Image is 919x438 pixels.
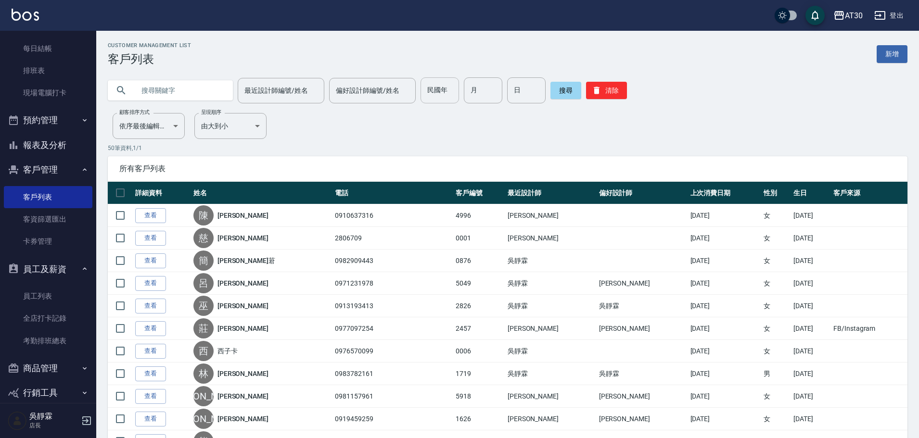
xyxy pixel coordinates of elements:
[505,272,597,295] td: 吳靜霖
[4,82,92,104] a: 現場電腦打卡
[453,272,505,295] td: 5049
[4,208,92,230] a: 客資篩選匯出
[791,227,831,250] td: [DATE]
[332,363,453,385] td: 0983782161
[688,295,762,317] td: [DATE]
[135,208,166,223] a: 查看
[688,227,762,250] td: [DATE]
[845,10,863,22] div: AT30
[217,256,275,265] a: [PERSON_NAME]莙
[135,276,166,291] a: 查看
[8,411,27,430] img: Person
[688,317,762,340] td: [DATE]
[550,82,581,99] button: 搜尋
[505,182,597,204] th: 最近設計師
[688,385,762,408] td: [DATE]
[217,324,268,333] a: [PERSON_NAME]
[597,295,688,317] td: 吳靜霖
[761,408,791,430] td: 女
[108,144,907,152] p: 50 筆資料, 1 / 1
[831,182,907,204] th: 客戶來源
[4,307,92,329] a: 全店打卡記錄
[4,230,92,252] a: 卡券管理
[761,250,791,272] td: 女
[332,340,453,363] td: 0976570099
[135,389,166,404] a: 查看
[597,363,688,385] td: 吳靜霖
[586,82,627,99] button: 清除
[135,231,166,246] a: 查看
[4,60,92,82] a: 排班表
[193,250,214,271] div: 簡
[830,6,867,25] button: AT30
[505,250,597,272] td: 吳靜霖
[217,233,268,243] a: [PERSON_NAME]
[453,317,505,340] td: 2457
[505,408,597,430] td: [PERSON_NAME]
[597,272,688,295] td: [PERSON_NAME]
[688,408,762,430] td: [DATE]
[193,296,214,316] div: 巫
[217,301,268,311] a: [PERSON_NAME]
[217,278,268,288] a: [PERSON_NAME]
[791,340,831,363] td: [DATE]
[791,182,831,204] th: 生日
[453,204,505,227] td: 4996
[453,295,505,317] td: 2826
[217,346,238,356] a: 西子卡
[193,341,214,361] div: 西
[505,295,597,317] td: 吳靜霖
[791,250,831,272] td: [DATE]
[791,317,831,340] td: [DATE]
[217,211,268,220] a: [PERSON_NAME]
[791,363,831,385] td: [DATE]
[108,42,191,49] h2: Customer Management List
[332,317,453,340] td: 0977097254
[791,272,831,295] td: [DATE]
[193,228,214,248] div: 慈
[29,421,78,430] p: 店長
[505,227,597,250] td: [PERSON_NAME]
[877,45,907,63] a: 新增
[191,182,332,204] th: 姓名
[193,205,214,225] div: 陳
[453,340,505,363] td: 0006
[194,113,267,139] div: 由大到小
[217,391,268,401] a: [PERSON_NAME]
[193,409,214,429] div: [PERSON_NAME]
[332,227,453,250] td: 2806709
[133,182,191,204] th: 詳細資料
[4,108,92,133] button: 預約管理
[453,363,505,385] td: 1719
[119,164,896,174] span: 所有客戶列表
[332,385,453,408] td: 0981157961
[688,340,762,363] td: [DATE]
[332,295,453,317] td: 0913193413
[4,380,92,405] button: 行銷工具
[791,408,831,430] td: [DATE]
[193,363,214,384] div: 林
[453,227,505,250] td: 0001
[4,285,92,307] a: 員工列表
[761,182,791,204] th: 性別
[688,250,762,272] td: [DATE]
[505,204,597,227] td: [PERSON_NAME]
[453,182,505,204] th: 客戶編號
[135,77,225,103] input: 搜尋關鍵字
[688,182,762,204] th: 上次消費日期
[453,250,505,272] td: 0876
[791,295,831,317] td: [DATE]
[4,38,92,60] a: 每日結帳
[217,369,268,378] a: [PERSON_NAME]
[217,414,268,424] a: [PERSON_NAME]
[688,272,762,295] td: [DATE]
[688,363,762,385] td: [DATE]
[761,317,791,340] td: 女
[4,330,92,352] a: 考勤排班總表
[761,340,791,363] td: 女
[761,204,791,227] td: 女
[505,385,597,408] td: [PERSON_NAME]
[4,186,92,208] a: 客戶列表
[29,412,78,421] h5: 吳靜霖
[597,408,688,430] td: [PERSON_NAME]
